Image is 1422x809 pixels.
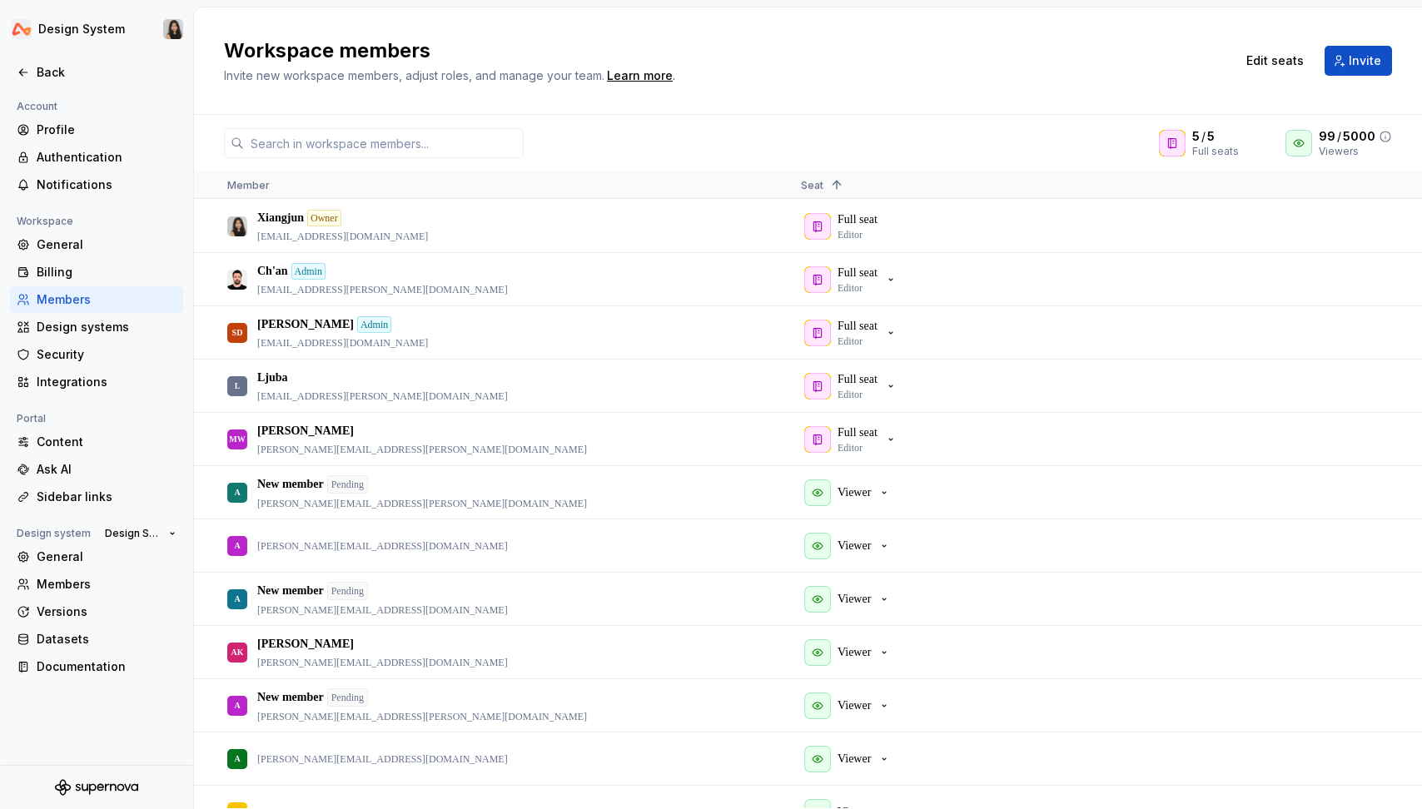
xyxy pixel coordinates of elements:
div: A [234,476,240,509]
span: . [604,70,675,82]
span: 5000 [1343,128,1375,145]
p: [PERSON_NAME][EMAIL_ADDRESS][DOMAIN_NAME] [257,603,508,617]
div: General [37,236,177,253]
p: [EMAIL_ADDRESS][DOMAIN_NAME] [257,336,428,350]
div: Admin [357,316,391,333]
p: Viewer [838,484,871,501]
p: New member [257,689,324,706]
a: Billing [10,259,183,285]
div: Members [37,576,177,593]
a: General [10,231,183,258]
p: Editor [838,281,863,295]
a: Integrations [10,369,183,395]
img: 0733df7c-e17f-4421-95a9-ced236ef1ff0.png [12,19,32,39]
button: Edit seats [1236,46,1315,76]
a: Members [10,286,183,313]
img: Xiangjun [163,19,183,39]
p: Full seat [838,318,878,335]
div: Portal [10,409,52,429]
a: Profile [10,117,183,143]
p: Viewer [838,751,871,767]
div: Workspace [10,211,80,231]
span: Edit seats [1246,52,1304,69]
div: Pending [327,475,368,494]
p: Full seat [838,424,878,441]
a: Authentication [10,144,183,171]
a: Security [10,341,183,368]
div: Admin [291,263,326,280]
div: Back [37,64,177,81]
div: A [234,689,240,722]
a: Ask AI [10,456,183,483]
button: Full seatEditor [801,423,904,456]
div: Authentication [37,149,177,166]
p: Full seat [838,265,878,281]
div: MW [229,423,245,455]
p: Editor [838,335,863,348]
p: Xiangjun [257,210,304,226]
a: Design systems [10,314,183,340]
button: Viewer [801,529,897,563]
p: Editor [838,441,863,454]
div: Owner [307,210,341,226]
button: Viewer [801,742,897,776]
button: Invite [1325,46,1392,76]
button: Design SystemXiangjun [3,11,190,47]
p: [PERSON_NAME][EMAIL_ADDRESS][DOMAIN_NAME] [257,656,508,669]
div: Full seats [1192,145,1239,158]
button: Viewer [801,583,897,616]
div: Design systems [37,319,177,335]
p: [PERSON_NAME] [257,423,354,439]
a: General [10,543,183,570]
div: Ask AI [37,461,177,478]
button: Viewer [801,689,897,722]
div: A [234,583,240,615]
svg: Supernova Logo [55,779,138,796]
input: Search in workspace members... [244,128,524,158]
div: Versions [37,603,177,620]
div: Profile [37,122,177,138]
a: Documentation [10,653,183,680]
span: 5 [1192,128,1200,145]
div: Pending [327,688,368,707]
a: Datasets [10,626,183,653]
p: [PERSON_NAME] [257,636,354,653]
button: Viewer [801,636,897,669]
span: Seat [801,179,823,191]
div: A [234,529,240,562]
img: Ch'an [227,270,247,290]
img: Xiangjun [227,216,247,236]
div: Security [37,346,177,363]
span: 5 [1207,128,1215,145]
p: Ch'an [257,263,288,280]
button: Full seatEditor [801,370,904,403]
a: Learn more [607,67,673,84]
div: Viewers [1319,145,1392,158]
div: / [1319,128,1392,145]
span: Member [227,179,270,191]
p: [PERSON_NAME][EMAIL_ADDRESS][PERSON_NAME][DOMAIN_NAME] [257,497,587,510]
p: [PERSON_NAME][EMAIL_ADDRESS][PERSON_NAME][DOMAIN_NAME] [257,710,587,723]
div: A [234,742,240,775]
div: Documentation [37,658,177,675]
button: Full seatEditor [801,316,904,350]
div: AK [231,636,244,668]
span: Invite [1349,52,1381,69]
div: Design system [10,524,97,543]
a: Content [10,429,183,455]
p: Ljuba [257,370,288,386]
p: [EMAIL_ADDRESS][PERSON_NAME][DOMAIN_NAME] [257,390,508,403]
p: New member [257,583,324,599]
a: Back [10,59,183,86]
p: Full seat [838,371,878,388]
p: [PERSON_NAME][EMAIL_ADDRESS][DOMAIN_NAME] [257,752,508,766]
p: [EMAIL_ADDRESS][DOMAIN_NAME] [257,230,428,243]
p: [EMAIL_ADDRESS][PERSON_NAME][DOMAIN_NAME] [257,283,508,296]
p: [PERSON_NAME] [257,316,354,333]
div: Members [37,291,177,308]
div: Notifications [37,176,177,193]
p: [PERSON_NAME][EMAIL_ADDRESS][DOMAIN_NAME] [257,539,508,553]
div: Datasets [37,631,177,648]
